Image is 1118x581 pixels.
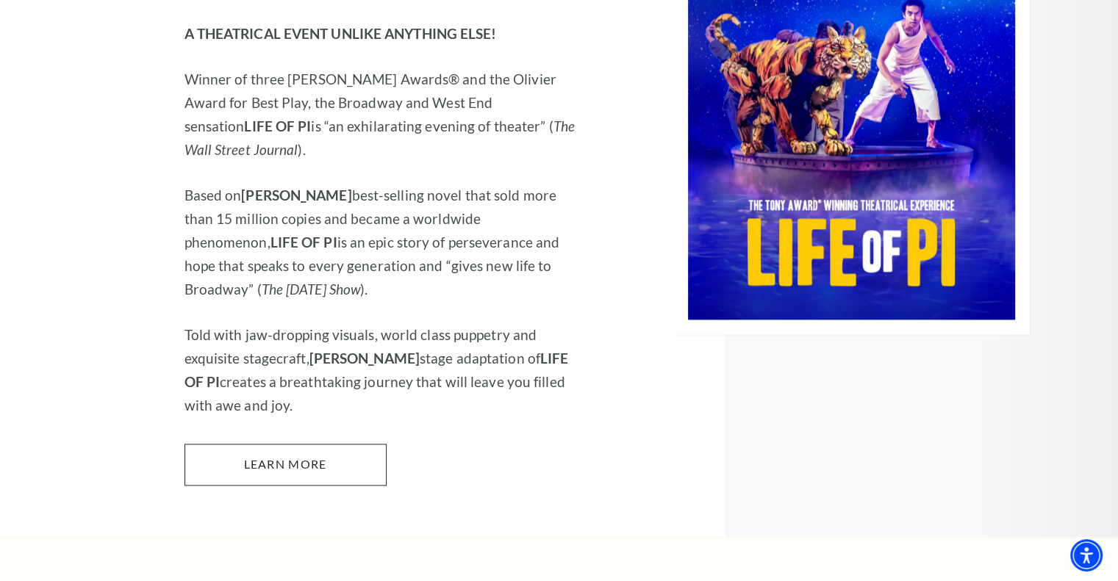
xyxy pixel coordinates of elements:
[244,118,311,134] strong: LIFE OF PI
[309,350,420,367] strong: [PERSON_NAME]
[262,281,361,297] em: The [DATE] Show
[184,323,578,417] p: Told with jaw-dropping visuals, world class puppetry and exquisite stagecraft, stage adaptation o...
[270,234,337,250] strong: LIFE OF PI
[184,25,497,42] strong: A THEATRICAL EVENT UNLIKE ANYTHING ELSE!
[184,184,578,301] p: Based on best-selling novel that sold more than 15 million copies and became a worldwide phenomen...
[1070,539,1103,571] div: Accessibility Menu
[184,68,578,162] p: Winner of three [PERSON_NAME] Awards® and the Olivier Award for Best Play, the Broadway and West ...
[184,444,387,485] a: Learn More Life of Pi
[241,187,351,203] strong: [PERSON_NAME]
